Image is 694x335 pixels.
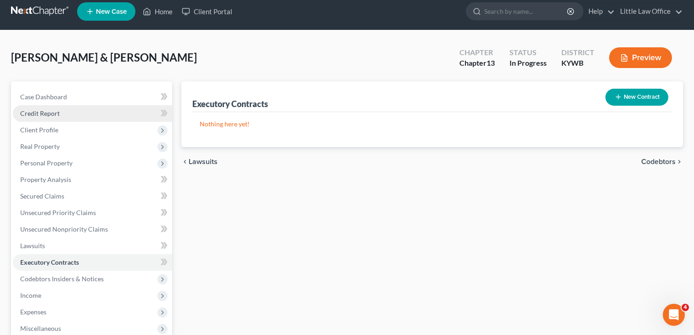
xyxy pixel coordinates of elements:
span: Real Property [20,142,60,150]
div: Executory Contracts [192,98,268,109]
span: Expenses [20,308,46,316]
span: Lawsuits [189,158,218,165]
span: Secured Claims [20,192,64,200]
span: New Case [96,8,127,15]
a: Secured Claims [13,188,172,204]
span: 13 [487,58,495,67]
a: Home [138,3,177,20]
div: Chapter [459,47,495,58]
i: chevron_left [181,158,189,165]
span: Unsecured Priority Claims [20,209,96,216]
a: Unsecured Priority Claims [13,204,172,221]
i: chevron_right [676,158,683,165]
span: Client Profile [20,126,58,134]
a: Credit Report [13,105,172,122]
a: Lawsuits [13,238,172,254]
a: Help [584,3,615,20]
div: KYWB [561,58,594,68]
iframe: Intercom live chat [663,304,685,326]
a: Executory Contracts [13,254,172,271]
span: Unsecured Nonpriority Claims [20,225,108,233]
div: Chapter [459,58,495,68]
button: Codebtors chevron_right [641,158,683,165]
span: Income [20,291,41,299]
p: Nothing here yet! [200,119,665,129]
span: Case Dashboard [20,93,67,101]
span: Codebtors [641,158,676,165]
input: Search by name... [484,3,568,20]
a: Unsecured Nonpriority Claims [13,221,172,238]
span: Lawsuits [20,242,45,250]
span: Property Analysis [20,176,71,183]
span: Personal Property [20,159,73,167]
a: Property Analysis [13,171,172,188]
a: Little Law Office [616,3,683,20]
span: 4 [682,304,689,311]
div: Status [509,47,547,58]
div: In Progress [509,58,547,68]
div: District [561,47,594,58]
button: chevron_left Lawsuits [181,158,218,165]
a: Client Portal [177,3,237,20]
a: Case Dashboard [13,89,172,105]
span: Miscellaneous [20,324,61,332]
span: [PERSON_NAME] & [PERSON_NAME] [11,51,197,64]
button: New Contract [605,89,668,106]
button: Preview [609,47,672,68]
span: Codebtors Insiders & Notices [20,275,104,283]
span: Executory Contracts [20,258,79,266]
span: Credit Report [20,109,60,117]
